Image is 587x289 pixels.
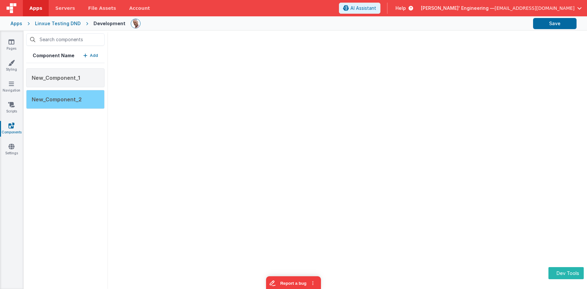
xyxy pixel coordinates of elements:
button: AI Assistant [339,3,380,14]
div: Development [93,20,126,27]
span: [EMAIL_ADDRESS][DOMAIN_NAME] [495,5,575,11]
button: Dev Tools [548,267,584,279]
span: Servers [55,5,75,11]
span: AI Assistant [350,5,376,11]
div: Apps [10,20,22,27]
span: File Assets [88,5,116,11]
input: Search components [26,33,105,46]
span: [PERSON_NAME]' Engineering — [421,5,495,11]
p: Add [90,52,98,59]
span: New_Component_1 [32,75,80,81]
h5: Component Name [33,52,75,59]
button: Add [83,52,98,59]
span: Help [395,5,406,11]
div: Linxue Testing DND [35,20,81,27]
span: New_Component_2 [32,96,82,103]
span: Apps [29,5,42,11]
button: Save [533,18,577,29]
button: [PERSON_NAME]' Engineering — [EMAIL_ADDRESS][DOMAIN_NAME] [421,5,582,11]
img: 11ac31fe5dc3d0eff3fbbbf7b26fa6e1 [131,19,140,28]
